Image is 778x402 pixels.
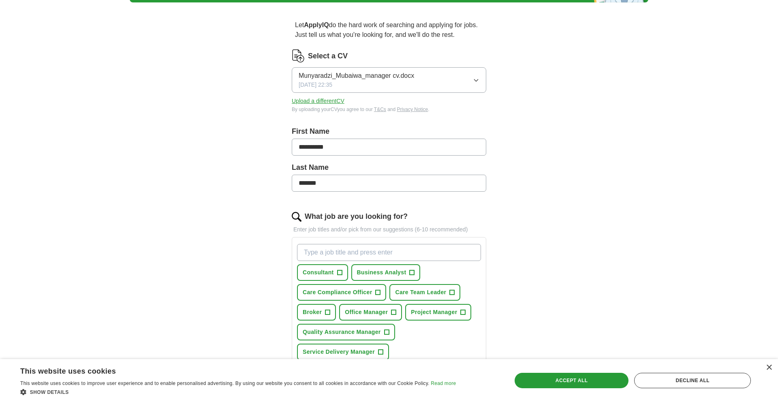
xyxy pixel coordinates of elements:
span: This website uses cookies to improve user experience and to enable personalised advertising. By u... [20,381,430,386]
p: Let do the hard work of searching and applying for jobs. Just tell us what you're looking for, an... [292,17,486,43]
p: Enter job titles and/or pick from our suggestions (6-10 recommended) [292,225,486,234]
span: Care Team Leader [395,288,446,297]
label: What job are you looking for? [305,211,408,222]
div: Show details [20,388,456,396]
span: [DATE] 22:35 [299,81,332,89]
label: First Name [292,126,486,137]
div: Decline all [634,373,751,388]
label: Select a CV [308,51,348,62]
div: This website uses cookies [20,364,436,376]
span: Consultant [303,268,334,277]
span: Business Analyst [357,268,406,277]
span: Care Compliance Officer [303,288,372,297]
div: Close [766,365,772,371]
button: Service Delivery Manager [297,344,389,360]
a: T&Cs [374,107,386,112]
div: Accept all [515,373,629,388]
button: Upload a differentCV [292,97,344,105]
button: Care Team Leader [389,284,460,301]
button: Consultant [297,264,348,281]
img: CV Icon [292,49,305,62]
span: Munyaradzi_Mubaiwa_manager cv.docx [299,71,414,81]
button: Business Analyst [351,264,421,281]
button: Broker [297,304,336,321]
button: Project Manager [405,304,471,321]
strong: ApplyIQ [304,21,329,28]
img: search.png [292,212,301,222]
a: Read more, opens a new window [431,381,456,386]
label: Last Name [292,162,486,173]
span: Show details [30,389,69,395]
span: Office Manager [345,308,388,316]
button: Office Manager [339,304,402,321]
span: Service Delivery Manager [303,348,375,356]
span: Project Manager [411,308,457,316]
span: Broker [303,308,322,316]
span: Quality Assurance Manager [303,328,381,336]
div: By uploading your CV you agree to our and . [292,106,486,113]
button: Care Compliance Officer [297,284,386,301]
a: Privacy Notice [397,107,428,112]
button: Quality Assurance Manager [297,324,395,340]
input: Type a job title and press enter [297,244,481,261]
button: Munyaradzi_Mubaiwa_manager cv.docx[DATE] 22:35 [292,67,486,93]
